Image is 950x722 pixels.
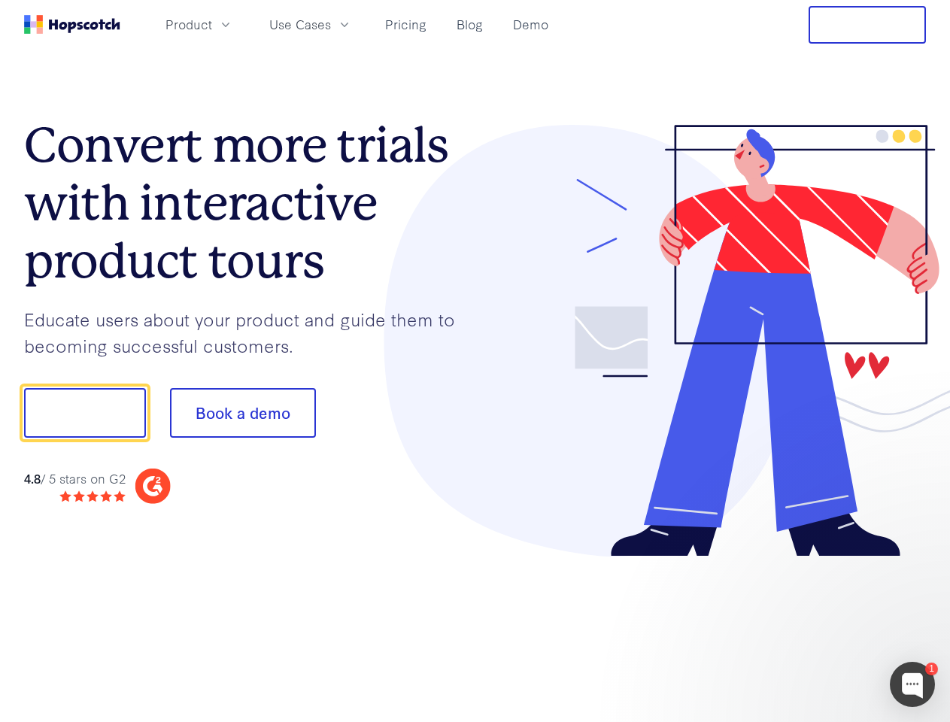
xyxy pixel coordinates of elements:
button: Show me! [24,388,146,438]
h1: Convert more trials with interactive product tours [24,117,475,290]
button: Product [156,12,242,37]
a: Pricing [379,12,433,37]
button: Use Cases [260,12,361,37]
strong: 4.8 [24,469,41,487]
a: Demo [507,12,554,37]
div: 1 [925,663,938,675]
span: Use Cases [269,15,331,34]
button: Book a demo [170,388,316,438]
button: Free Trial [809,6,926,44]
div: / 5 stars on G2 [24,469,126,488]
a: Home [24,15,120,34]
a: Blog [451,12,489,37]
span: Product [165,15,212,34]
p: Educate users about your product and guide them to becoming successful customers. [24,306,475,358]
